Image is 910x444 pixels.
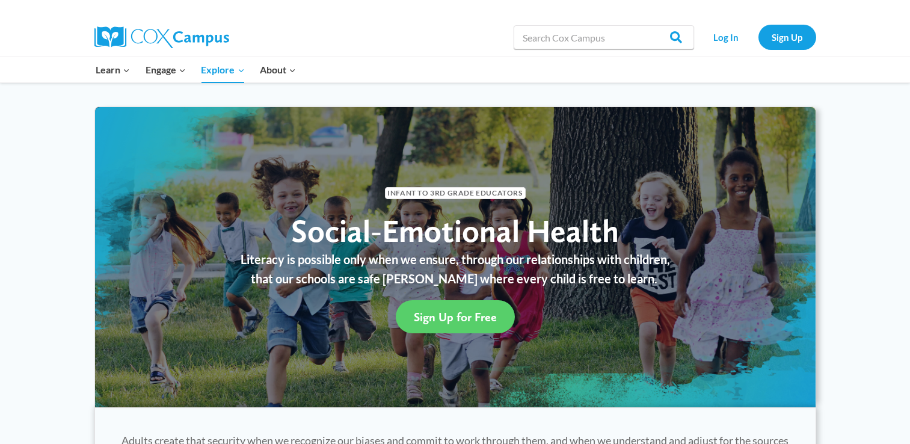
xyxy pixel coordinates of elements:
[396,300,515,333] a: Sign Up for Free
[88,57,304,82] nav: Primary Navigation
[96,62,130,78] span: Learn
[291,212,619,250] span: Social-Emotional Health
[758,25,816,49] a: Sign Up
[385,187,526,199] span: Infant to 3rd Grade Educators
[251,271,657,286] span: that our schools are safe [PERSON_NAME] where every child is free to learn.
[94,26,229,48] img: Cox Campus
[146,62,186,78] span: Engage
[700,25,816,49] nav: Secondary Navigation
[700,25,752,49] a: Log In
[414,310,497,324] span: Sign Up for Free
[241,252,670,267] span: Literacy is possible only when we ensure, through our relationships with children,
[201,62,244,78] span: Explore
[260,62,296,78] span: About
[514,25,694,49] input: Search Cox Campus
